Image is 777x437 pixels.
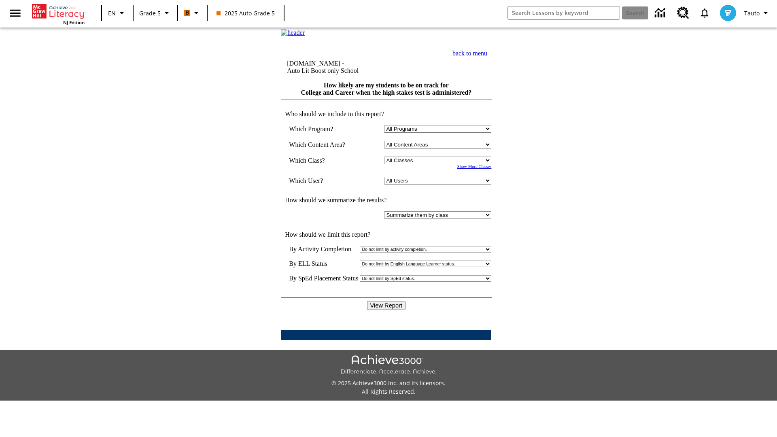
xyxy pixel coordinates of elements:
[340,355,437,375] img: Achieve3000 Differentiate Accelerate Achieve
[281,29,305,36] img: header
[715,2,741,23] button: Select a new avatar
[289,157,357,164] td: Which Class?
[281,110,491,118] td: Who should we include in this report?
[32,2,85,25] div: Home
[289,177,357,185] td: Which User?
[367,301,406,310] input: View Report
[281,197,491,204] td: How should we summarize the results?
[457,164,492,169] a: Show More Classes
[287,60,410,74] td: [DOMAIN_NAME] -
[108,9,116,17] span: EN
[744,9,760,17] span: Tauto
[289,125,357,133] td: Which Program?
[289,260,358,267] td: By ELL Status
[3,1,27,25] button: Open side menu
[289,246,358,253] td: By Activity Completion
[289,141,345,148] nobr: Which Content Area?
[301,82,471,96] a: How likely are my students to be on track for College and Career when the high stakes test is adm...
[180,6,204,20] button: Boost Class color is orange. Change class color
[63,19,85,25] span: NJ Edition
[287,67,359,74] nobr: Auto Lit Boost only School
[136,6,175,20] button: Grade: Grade 5, Select a grade
[508,6,620,19] input: search field
[289,275,358,282] td: By SpEd Placement Status
[452,50,487,57] a: back to menu
[672,2,694,24] a: Resource Center, Will open in new tab
[281,231,491,238] td: How should we limit this report?
[185,8,189,18] span: B
[741,6,774,20] button: Profile/Settings
[650,2,672,24] a: Data Center
[217,9,275,17] span: 2025 Auto Grade 5
[720,5,736,21] img: avatar image
[104,6,130,20] button: Language: EN, Select a language
[694,2,715,23] a: Notifications
[139,9,161,17] span: Grade 5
